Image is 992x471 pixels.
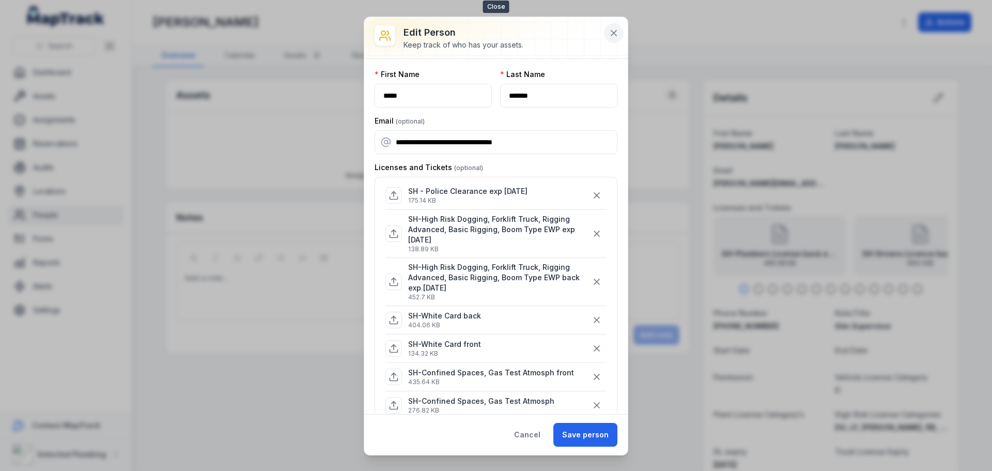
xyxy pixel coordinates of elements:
h3: Edit person [404,25,523,40]
p: 276.82 KB [408,406,554,415]
div: Keep track of who has your assets. [404,40,523,50]
button: Save person [553,423,617,447]
p: SH-Confined Spaces, Gas Test Atmosph front [408,368,574,378]
p: 452.7 KB [408,293,587,301]
p: SH-White Card front [408,339,481,350]
button: Cancel [505,423,549,447]
p: SH-High Risk Dogging, Forklift Truck, Rigging Advanced, Basic Rigging, Boom Type EWP exp [DATE] [408,214,587,245]
p: SH-Confined Spaces, Gas Test Atmosph [408,396,554,406]
p: 175.14 KB [408,196,528,205]
p: SH - Police Clearance exp [DATE] [408,186,528,196]
label: Licenses and Tickets [375,162,483,173]
label: Last Name [500,69,545,80]
p: 435.64 KB [408,378,574,386]
label: First Name [375,69,420,80]
p: SH-White Card back [408,311,481,321]
p: 404.06 KB [408,321,481,329]
span: Close [483,1,509,13]
p: 138.89 KB [408,245,587,253]
label: Email [375,116,425,126]
p: 134.32 KB [408,350,481,358]
p: SH-High Risk Dogging, Forklift Truck, Rigging Advanced, Basic Rigging, Boom Type EWP back exp [DATE] [408,262,587,293]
